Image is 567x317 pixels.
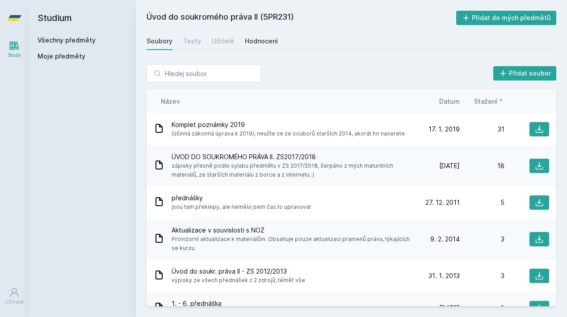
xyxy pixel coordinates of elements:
[2,36,27,63] a: Study
[8,52,21,59] div: Study
[460,235,504,244] div: 3
[439,161,460,170] span: [DATE]
[38,36,96,44] a: Všechny předměty
[172,152,412,161] span: ÚVOD DO SOUKROMÉHO PRÁVA II. ZS2017/2018
[460,271,504,280] div: 3
[172,194,311,203] span: přednášky
[172,226,412,235] span: Aktualizace v souvislosti s NOZ
[439,97,460,106] button: Datum
[474,97,497,106] span: Stažení
[183,32,201,50] a: Testy
[172,235,412,253] span: Provizorní aktualizace k materiálům. Obsahuje pouze aktualizaci pramenů práva, týkajících se kurzu.
[172,203,311,211] span: jsou tam překlepy, ale neměla jsem čas to upravovat
[428,125,460,134] span: 17. 1. 2019
[460,161,504,170] div: 18
[456,11,557,25] button: Přidat do mých předmětů
[161,97,180,106] button: Název
[245,32,278,50] a: Hodnocení
[172,161,412,179] span: zápisky přesně podle sylabu předmětu v ZS 2017/2018, čerpáno z mých maturitních materiálů, ze sta...
[439,304,460,313] span: [DATE]
[172,267,305,276] span: Úvod do soukr. práva II - ZS 2012/2013
[428,271,460,280] span: 31. 1. 2013
[2,283,27,310] a: Uživatel
[460,304,504,313] div: 0
[474,97,504,106] button: Stažení
[147,64,261,82] input: Hledej soubor
[460,198,504,207] div: 5
[460,125,504,134] div: 31
[430,235,460,244] span: 9. 2. 2014
[172,129,406,138] span: (účinná zákonná úprava k 2019), neučte se ze souborů starších 2014, akorát ho naserete.
[147,37,172,46] div: Soubory
[5,299,24,305] div: Uživatel
[212,32,234,50] a: Učitelé
[172,120,406,129] span: Komplet poznámky 2019
[212,37,234,46] div: Učitelé
[147,32,172,50] a: Soubory
[493,66,557,80] button: Přidat soubor
[147,11,456,25] h2: Úvod do soukromého práva II (5PR231)
[183,37,201,46] div: Testy
[172,299,222,308] span: 1. - 6. přednáška
[172,276,305,285] span: výpisky ze všech přednášek z 2 zdrojů, téměř vše
[425,198,460,207] span: 27. 12. 2011
[245,37,278,46] div: Hodnocení
[38,52,85,61] span: Moje předměty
